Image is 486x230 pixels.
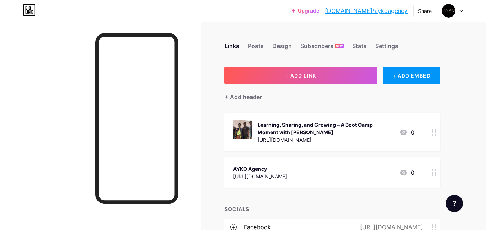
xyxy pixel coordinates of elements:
[375,42,398,55] div: Settings
[258,136,394,144] div: [URL][DOMAIN_NAME]
[383,67,440,84] div: + ADD EMBED
[233,120,252,139] img: Learning, Sharing, and Growing – A Boot Camp Moment with Ovo Ogufere
[224,205,440,213] div: SOCIALS
[442,4,455,18] img: aykoagency
[224,67,377,84] button: + ADD LINK
[258,121,394,136] div: Learning, Sharing, and Growing – A Boot Camp Moment with [PERSON_NAME]
[399,168,414,177] div: 0
[224,93,262,101] div: + Add header
[233,165,287,173] div: AYKO Agency
[300,42,344,55] div: Subscribers
[418,7,432,15] div: Share
[325,6,408,15] a: [DOMAIN_NAME]/aykoagency
[233,173,287,180] div: [URL][DOMAIN_NAME]
[272,42,292,55] div: Design
[352,42,367,55] div: Stats
[292,8,319,14] a: Upgrade
[336,44,343,48] span: NEW
[285,72,316,79] span: + ADD LINK
[399,128,414,137] div: 0
[224,42,239,55] div: Links
[248,42,264,55] div: Posts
